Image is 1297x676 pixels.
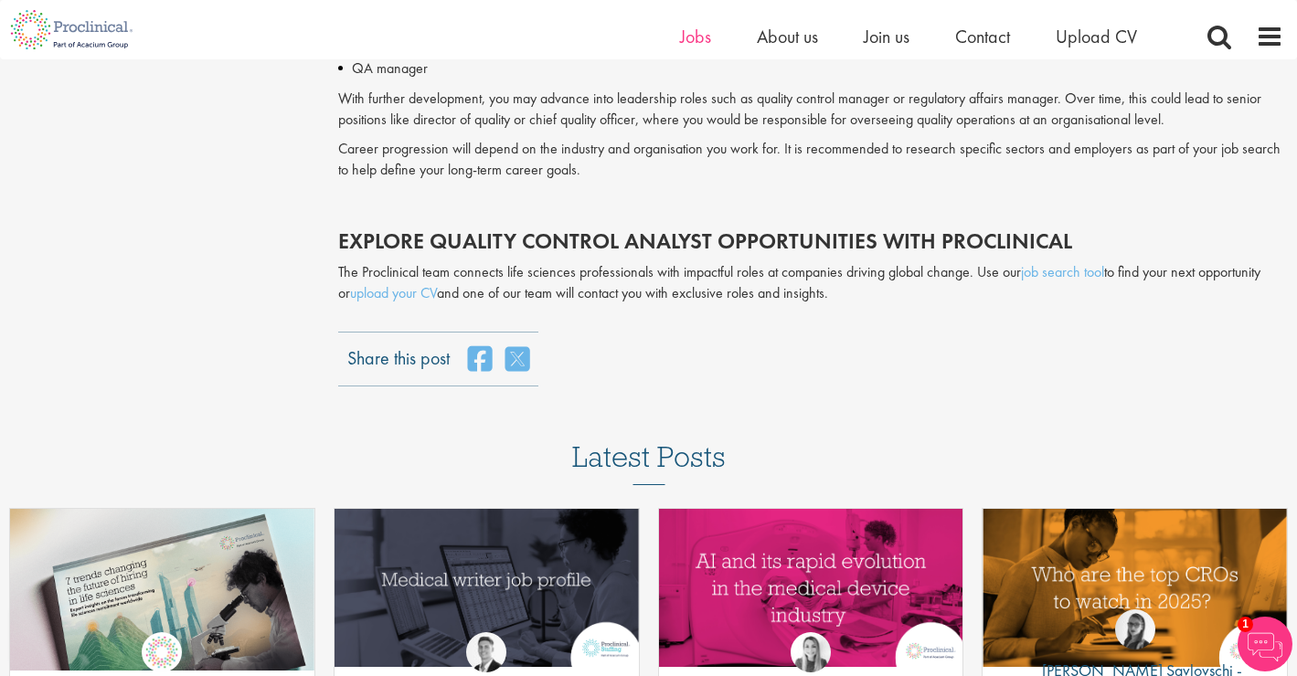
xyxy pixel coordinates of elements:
img: Hannah Burke [791,632,831,672]
label: Share this post [347,345,450,358]
span: 1 [1238,617,1253,632]
img: Proclinical Group [142,632,182,672]
a: Link to a post [983,509,1287,671]
img: Top 10 CROs 2025 | Proclinical [983,509,1287,667]
a: Contact [955,25,1010,48]
img: AI and Its Impact on the Medical Device Industry | Proclinical [659,509,963,667]
a: Join us [864,25,909,48]
p: With further development, you may advance into leadership roles such as quality control manager o... [338,89,1283,131]
a: share on facebook [468,345,492,373]
img: Medical writer job profile [335,509,639,667]
p: The Proclinical team connects life sciences professionals with impactful roles at companies drivi... [338,262,1283,304]
img: George Watson [466,632,506,672]
p: Career progression will depend on the industry and organisation you work for. It is recommended t... [338,139,1283,181]
a: About us [757,25,818,48]
li: QA manager [338,58,1283,79]
a: Link to a post [659,509,963,671]
img: Theodora Savlovschi - Wicks [1115,609,1155,650]
h3: Latest Posts [572,441,726,485]
a: job search tool [1021,262,1104,281]
a: share on twitter [505,345,529,373]
a: Upload CV [1056,25,1137,48]
a: Link to a post [335,509,639,671]
img: Chatbot [1238,617,1292,671]
a: upload your CV [350,283,437,302]
h2: Explore quality control analyst opportunities with Proclinical [338,229,1283,253]
a: Jobs [680,25,711,48]
a: Link to a post [10,509,314,671]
